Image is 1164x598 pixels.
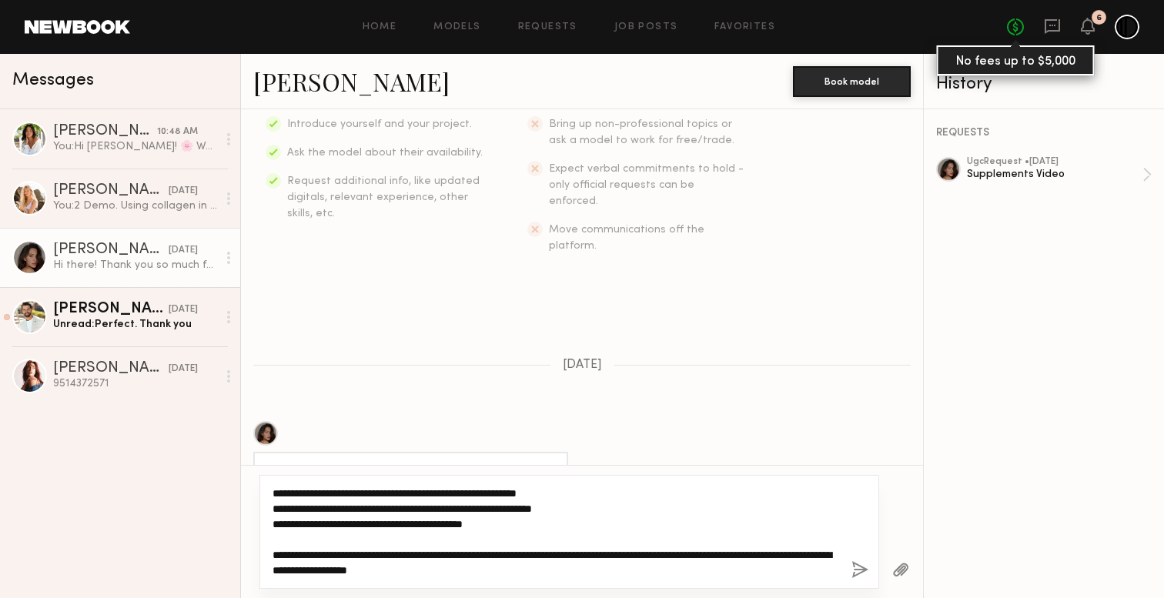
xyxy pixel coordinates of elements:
[793,74,911,87] a: Book model
[53,302,169,317] div: [PERSON_NAME]
[714,22,775,32] a: Favorites
[518,22,577,32] a: Requests
[936,128,1152,139] div: REQUESTS
[169,302,198,317] div: [DATE]
[967,157,1142,167] div: ugc Request • [DATE]
[157,125,198,139] div: 10:48 AM
[53,258,217,272] div: Hi there! Thank you so much for having me as part of this project! I’ll be in touch as soon as I ...
[169,362,198,376] div: [DATE]
[53,139,217,154] div: You: Hi [PERSON_NAME]! 🌸 We’re looking for a completed UGC video (20–30 seconds). Here are a few ...
[363,22,397,32] a: Home
[287,119,472,129] span: Introduce yourself and your project.
[287,176,480,219] span: Request additional info, like updated digitals, relevant experience, other skills, etc.
[967,167,1142,182] div: Supplements Video
[53,376,217,391] div: 9514372571
[967,157,1152,192] a: ugcRequest •[DATE]Supplements Video
[549,164,744,206] span: Expect verbal commitments to hold - only official requests can be enforced.
[12,72,94,89] span: Messages
[937,45,1095,75] div: No fees up to $5,000
[433,22,480,32] a: Models
[53,317,217,332] div: Unread: Perfect. Thank you
[53,124,157,139] div: [PERSON_NAME]
[53,361,169,376] div: [PERSON_NAME]
[793,66,911,97] button: Book model
[169,243,198,258] div: [DATE]
[549,225,704,251] span: Move communications off the platform.
[53,242,169,258] div: [PERSON_NAME]
[549,119,734,145] span: Bring up non-professional topics or ask a model to work for free/trade.
[287,148,483,158] span: Ask the model about their availability.
[267,462,554,568] div: Hi there! Thank you so much for having me as part of this project! I’ll be in touch as soon as I ...
[169,184,198,199] div: [DATE]
[1007,18,1024,35] a: No fees up to $5,000
[563,359,602,372] span: [DATE]
[253,65,450,98] a: [PERSON_NAME]
[1096,14,1102,22] div: 6
[53,183,169,199] div: [PERSON_NAME]
[614,22,678,32] a: Job Posts
[936,75,1152,93] div: History
[53,199,217,213] div: You: 2 Demo. Using collagen in the coffee, matcha, smoothie. 3. Testimonial & Benefits (8–10 seco...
